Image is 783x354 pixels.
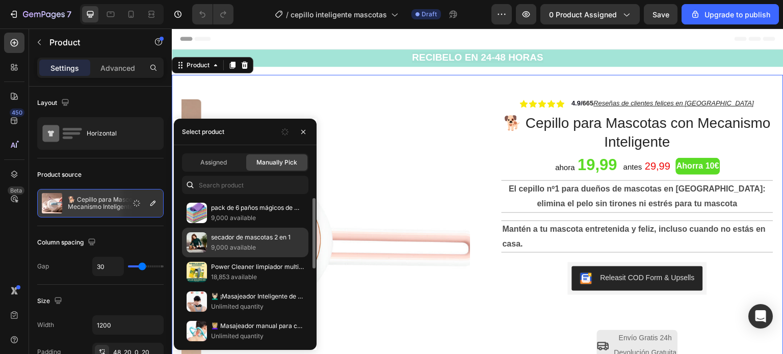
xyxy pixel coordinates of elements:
[37,320,54,330] div: Width
[330,85,602,124] h1: 🐕 Cepillo para Mascotas con Mecanismo Inteligente
[211,203,304,213] p: pack de 6 paños mágicos de microfibra
[211,232,304,242] p: secador de mascotas 2 en 1
[396,271,535,294] button: Comprar ahora
[549,9,617,20] span: 0 product assigned
[505,133,548,142] strong: Ahorra 10€
[429,244,523,255] div: Releasit COD Form & Upsells
[13,32,40,41] div: Product
[211,331,304,341] p: Unlimited quantity
[408,244,421,256] img: CKKYs5695_ICEAE=.webp
[436,276,495,290] div: Comprar ahora
[644,4,677,24] button: Save
[406,127,446,145] strong: 19,99
[67,8,71,20] p: 7
[452,134,471,143] span: antes
[422,71,583,78] u: Reseñas de clientes felices en [GEOGRAPHIC_DATA]
[474,132,499,143] span: 29,99
[37,294,64,308] div: Size
[187,232,207,253] img: collections
[447,306,500,314] span: Envío Gratis 24h
[540,4,640,24] button: 0 product assigned
[211,242,304,253] p: 9,000 available
[187,321,207,341] img: collections
[682,4,779,24] button: Upgrade to publish
[42,193,62,213] img: product feature img
[93,316,163,334] input: Auto
[331,196,594,220] strong: Mantén a tu mascota entretenida y feliz, incluso cuando no estás en casa.
[211,262,304,272] p: Power Cleaner limpiador multiusos
[748,304,773,329] div: Open Intercom Messenger
[256,158,297,167] span: Manually Pick
[211,321,304,331] p: 💆🏼‍♀️ Masajeador manual para cervicales/cuello.
[192,4,233,24] div: Undo/Redo
[182,127,224,137] div: Select product
[211,302,304,312] p: Unlimited quantity
[87,122,149,145] div: Horizontal
[400,71,411,78] strong: 4.9/
[211,291,304,302] p: 💆🏻‍♂️ ¡Masajeador Inteligente de Espalda sin Cables!
[422,10,437,19] span: Draft
[337,156,594,179] strong: El cepillo nº1 para dueños de mascotas en [GEOGRAPHIC_DATA]: elimina el pelo sin tirones ni estré...
[37,96,71,110] div: Layout
[187,291,207,312] img: collections
[50,63,79,73] p: Settings
[187,203,207,223] img: collections
[8,186,24,195] div: Beta
[68,196,159,210] p: 🐕 Cepillo para Mascotas con Mecanismo Inteligente
[411,71,422,78] strong: 665
[100,63,135,73] p: Advanced
[37,170,82,179] div: Product source
[211,272,304,282] p: 18,853 available
[93,257,123,276] input: Auto
[172,29,783,354] iframe: Design area
[200,158,227,167] span: Assigned
[4,4,76,24] button: 7
[400,238,531,262] button: Releasit COD Form & Upsells
[652,10,669,19] span: Save
[291,9,387,20] span: cepillo inteligente mascotas
[442,320,505,329] span: Devolución Gratuita
[49,36,136,48] p: Product
[10,108,24,117] div: 450
[690,9,770,20] div: Upgrade to publish
[187,262,207,282] img: collections
[37,262,49,271] div: Gap
[182,176,308,194] input: Search in Settings & Advanced
[211,213,304,223] p: 9,000 available
[286,9,289,20] span: /
[37,236,98,250] div: Column spacing
[384,134,403,143] span: ahora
